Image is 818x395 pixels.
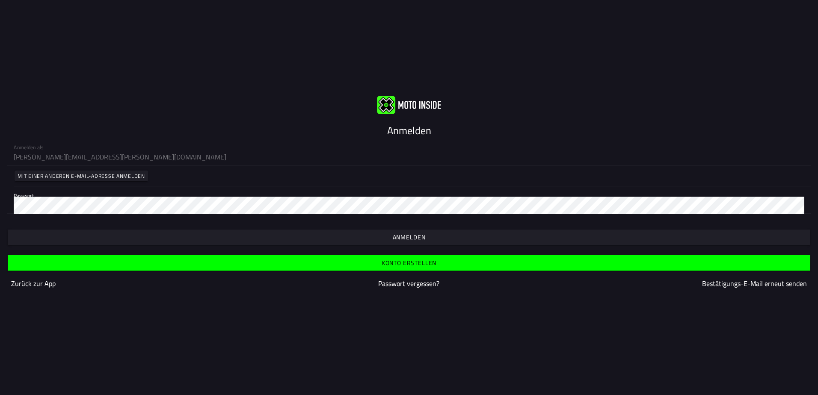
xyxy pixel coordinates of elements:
[378,278,439,289] a: Passwort vergessen?
[15,171,148,181] ion-button: Mit einer anderen E-Mail-Adresse anmelden
[8,255,810,271] ion-button: Konto erstellen
[387,123,431,138] ion-text: Anmelden
[393,234,426,240] ion-text: Anmelden
[702,278,807,289] a: Bestätigungs-E-Mail erneut senden
[11,278,56,289] a: Zurück zur App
